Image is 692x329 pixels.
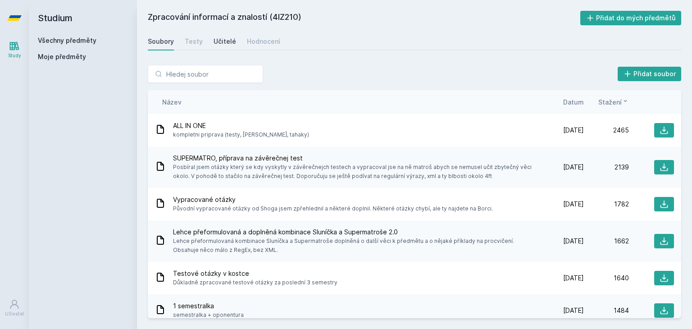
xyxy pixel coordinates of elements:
[247,32,280,50] a: Hodnocení
[173,121,309,130] span: ALL IN ONE
[38,37,96,44] a: Všechny předměty
[584,200,629,209] div: 1782
[598,97,629,107] button: Stažení
[5,311,24,317] div: Uživatel
[173,154,535,163] span: SUPERMATRO, příprava na závěrečnej test
[584,274,629,283] div: 1640
[173,237,535,255] span: Lehce přeformulovaná kombinace Sluníčka a Supermatroše doplněná o další věci k předmětu a o nějak...
[618,67,682,81] button: Přidat soubor
[584,237,629,246] div: 1662
[584,306,629,315] div: 1484
[8,52,21,59] div: Study
[598,97,622,107] span: Stažení
[584,163,629,172] div: 2139
[148,65,263,83] input: Hledej soubor
[38,52,86,61] span: Moje předměty
[173,311,244,320] span: semestralka + oponentura
[214,37,236,46] div: Učitelé
[2,36,27,64] a: Study
[173,228,535,237] span: Lehce přeformulovaná a doplněná kombinace Sluníčka a Supermatroše 2.0
[148,37,174,46] div: Soubory
[563,237,584,246] span: [DATE]
[563,163,584,172] span: [DATE]
[563,97,584,107] button: Datum
[162,97,182,107] button: Název
[185,37,203,46] div: Testy
[148,11,580,25] h2: Zpracování informací a znalostí (4IZ210)
[173,163,535,181] span: Posbíral jsem otázky který se kdy vyskytly v závěrečnejch testech a vypracoval jse na ně matroš a...
[173,130,309,139] span: kompletni priprava (testy, [PERSON_NAME], tahaky)
[185,32,203,50] a: Testy
[214,32,236,50] a: Učitelé
[247,37,280,46] div: Hodnocení
[580,11,682,25] button: Přidat do mých předmětů
[173,204,493,213] span: Původní vypracované otázky od Shoga jsem zpřehlednil a některé doplnil. Některé otázky chybí, ale...
[563,126,584,135] span: [DATE]
[563,274,584,283] span: [DATE]
[563,200,584,209] span: [DATE]
[2,294,27,322] a: Uživatel
[173,195,493,204] span: Vypracované otázky
[148,32,174,50] a: Soubory
[563,306,584,315] span: [DATE]
[584,126,629,135] div: 2465
[173,302,244,311] span: 1 semestralka
[173,269,337,278] span: Testové otázky v kostce
[173,278,337,287] span: Důkladně zpracované testové otázky za poslední 3 semestry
